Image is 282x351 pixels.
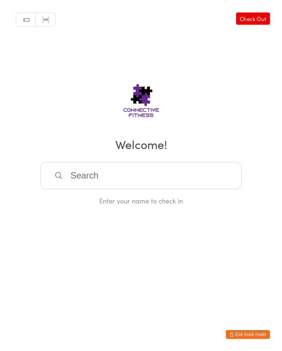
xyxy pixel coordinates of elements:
[226,330,270,339] button: Exit kiosk mode
[7,136,275,152] h2: Welcome!
[236,13,270,25] a: Check Out
[40,196,242,205] div: Enter your name to check in
[40,162,242,189] input: Search
[100,70,182,125] img: Connective Fitness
